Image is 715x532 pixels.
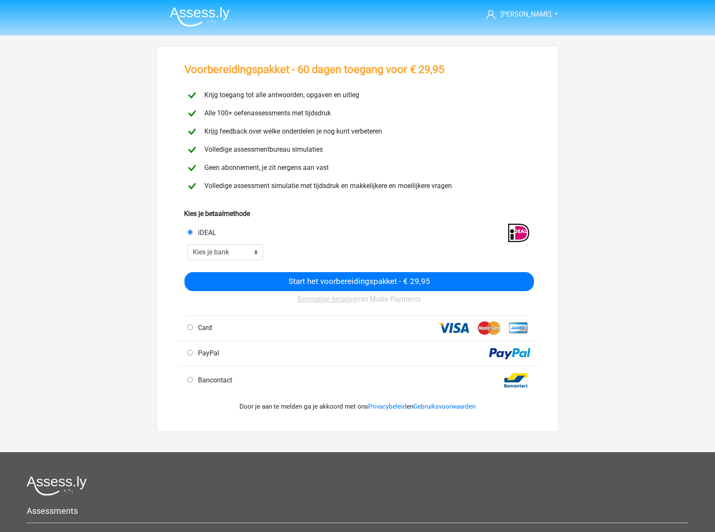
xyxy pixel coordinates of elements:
img: checkmark [184,106,199,121]
div: met Mollie Payments [184,291,534,315]
span: Volledige assessmentbureau simulaties [201,145,323,153]
img: checkmark [184,142,199,157]
img: Assessly logo [27,476,87,496]
b: Kies je betaalmethode [184,210,250,218]
img: Assessly [170,7,230,27]
span: Bancontact [195,376,232,384]
span: [PERSON_NAME] [500,10,551,18]
span: Geen abonnement, je zit nergens aan vast [201,164,329,172]
div: Door je aan te melden ga je akkoord met ons en [184,392,531,422]
span: Card [195,324,212,332]
a: Privacybeleid [368,403,407,410]
input: Start het voorbereidingspakket - € 29,95 [184,272,534,291]
span: Volledige assessment simulatie met tijdsdruk en makkelijkere en moeilijkere vragen [201,182,452,190]
span: Krijg toegang tot alle antwoorden, opgaven en uitleg [201,91,359,99]
a: Gebruiksvoorwaarden [413,403,476,410]
span: Alle 100+ oefenassessments met tijdsdruk [201,109,331,117]
img: checkmark [184,161,199,175]
h3: Voorbereidingspakket - 60 dagen toegang voor € 29,95 [184,63,444,76]
span: PayPal [195,349,219,357]
a: [PERSON_NAME] [483,9,552,19]
span: iDEAL [195,229,216,237]
u: Eenmalige betaling [298,295,356,303]
span: Krijg feedback over welke onderdelen je nog kunt verbeteren [201,127,382,135]
img: checkmark [184,88,199,103]
img: checkmark [184,179,199,194]
h5: Assessments [27,506,688,516]
img: checkmark [184,124,199,139]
